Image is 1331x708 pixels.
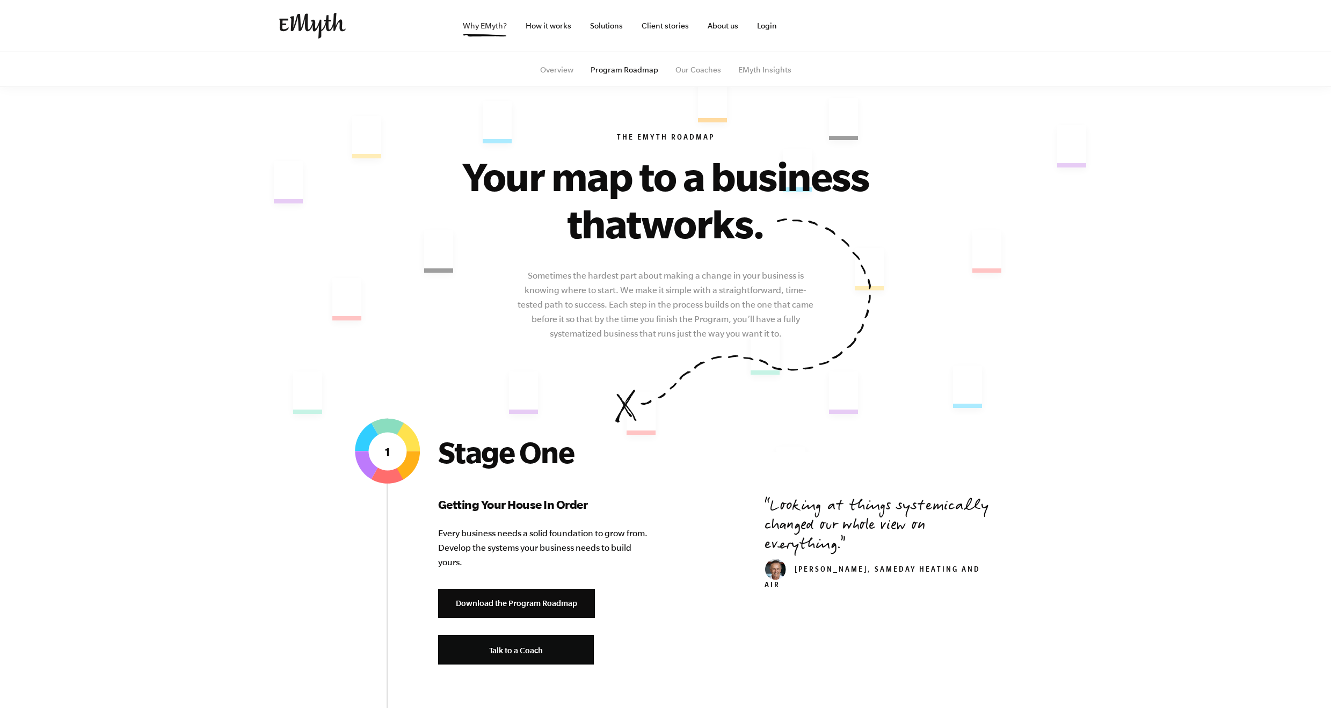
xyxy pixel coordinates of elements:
cite: [PERSON_NAME], SameDay Heating and Air [765,566,980,590]
a: Our Coaches [675,65,721,74]
a: Program Roadmap [591,65,658,74]
span: works. [641,201,765,246]
a: Overview [540,65,573,74]
h1: Your map to a business that [430,152,902,247]
iframe: Embedded CTA [940,14,1052,38]
h2: Stage One [438,435,653,469]
h6: The EMyth Roadmap [339,133,992,144]
p: Sometimes the hardest part about making a change in your business is knowing where to start. We m... [516,268,816,341]
iframe: Chat Widget [1277,656,1331,708]
h3: Getting Your House In Order [438,496,653,513]
a: EMyth Insights [738,65,791,74]
a: Download the Program Roadmap [438,589,595,618]
span: Talk to a Coach [489,646,543,655]
p: Every business needs a solid foundation to grow from. Develop the systems your business needs to ... [438,526,653,570]
a: Talk to a Coach [438,635,594,665]
img: EMyth [279,13,346,39]
img: don_weaver_head_small [765,559,786,580]
p: Looking at things systemically changed our whole view on everything. [765,498,992,556]
iframe: Embedded CTA [821,14,934,38]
